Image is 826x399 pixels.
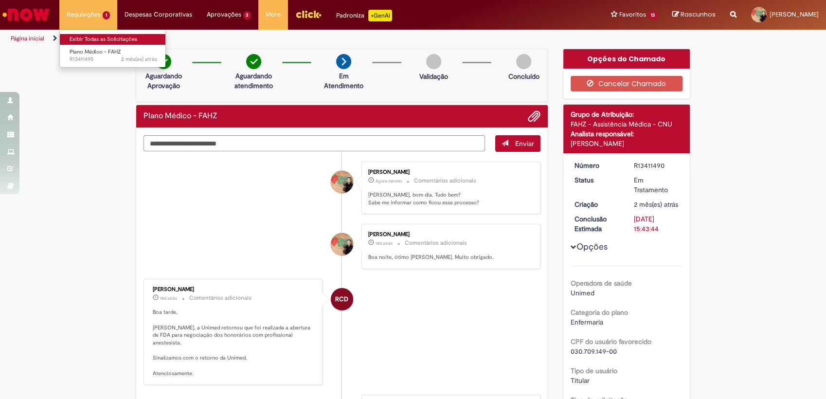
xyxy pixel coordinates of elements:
[125,10,192,19] span: Despesas Corporativas
[414,177,476,185] small: Comentários adicionais
[60,47,167,65] a: Aberto R13411490 : Plano Médico - FAHZ
[331,171,353,193] div: Daniel Carlos Monteiro Pinto
[634,175,679,195] div: Em Tratamento
[619,10,646,19] span: Favoritos
[59,29,166,68] ul: Requisições
[160,295,177,301] span: 18d atrás
[70,48,121,55] span: Plano Médico - FAHZ
[1,5,51,24] img: ServiceNow
[376,178,402,184] span: Agora mesmo
[571,289,594,297] span: Unimed
[376,240,393,246] time: 11/09/2025 22:39:11
[335,288,348,311] span: RCD
[153,287,315,292] div: [PERSON_NAME]
[571,279,632,288] b: Operadora de saúde
[320,71,367,91] p: Em Atendimento
[153,308,315,377] p: Boa tarde, [PERSON_NAME], a Unimed retornou que foi realizada a abertura de FDA para negociação d...
[571,376,590,385] span: Titular
[495,135,540,152] button: Enviar
[634,200,678,209] time: 13/08/2025 17:42:10
[508,72,539,81] p: Concluído
[571,76,683,91] button: Cancelar Chamado
[516,54,531,69] img: img-circle-grey.png
[634,199,679,209] div: 13/08/2025 17:42:10
[376,178,402,184] time: 29/09/2025 11:55:42
[60,34,167,45] a: Exibir Todas as Solicitações
[571,109,683,119] div: Grupo de Atribuição:
[681,10,716,19] span: Rascunhos
[336,10,392,21] div: Padroniza
[67,10,101,19] span: Requisições
[571,366,617,375] b: Tipo de usuário
[336,54,351,69] img: arrow-next.png
[426,54,441,69] img: img-circle-grey.png
[295,7,322,21] img: click_logo_yellow_360x200.png
[571,337,651,346] b: CPF do usuário favorecido
[528,110,540,123] button: Adicionar anexos
[103,11,110,19] span: 1
[331,233,353,255] div: Daniel Carlos Monteiro Pinto
[331,288,353,310] div: Rodrigo Camilo Dos Santos
[243,11,251,19] span: 3
[567,214,627,234] dt: Conclusão Estimada
[567,199,627,209] dt: Criação
[121,55,157,63] span: 2 mês(es) atrás
[571,119,683,129] div: FAHZ - Assistência Médica - CNU
[368,254,530,261] p: Boa noite, ótimo [PERSON_NAME]. Muito obrigado.
[571,347,617,356] span: 030.709.149-00
[515,139,534,148] span: Enviar
[266,10,281,19] span: More
[672,10,716,19] a: Rascunhos
[368,232,530,237] div: [PERSON_NAME]
[563,49,690,69] div: Opções do Chamado
[368,169,530,175] div: [PERSON_NAME]
[571,308,628,317] b: Categoria do plano
[70,55,157,63] span: R13411490
[571,318,603,326] span: Enfermaria
[246,54,261,69] img: check-circle-green.png
[634,161,679,170] div: R13411490
[567,175,627,185] dt: Status
[11,35,44,42] a: Página inicial
[207,10,241,19] span: Aprovações
[571,129,683,139] div: Analista responsável:
[7,30,543,48] ul: Trilhas de página
[160,295,177,301] time: 11/09/2025 15:42:23
[121,55,157,63] time: 13/08/2025 17:42:12
[368,10,392,21] p: +GenAi
[368,191,530,206] p: [PERSON_NAME], bom dia. Tudo bem? Sabe me informar como ficou esse processo?
[405,239,467,247] small: Comentários adicionais
[571,139,683,148] div: [PERSON_NAME]
[376,240,393,246] span: 18d atrás
[144,112,217,121] h2: Plano Médico - FAHZ Histórico de tíquete
[634,214,679,234] div: [DATE] 15:43:44
[144,135,485,152] textarea: Digite sua mensagem aqui...
[140,71,187,91] p: Aguardando Aprovação
[189,294,251,302] small: Comentários adicionais
[230,71,277,91] p: Aguardando atendimento
[648,11,658,19] span: 13
[770,10,819,18] span: [PERSON_NAME]
[634,200,678,209] span: 2 mês(es) atrás
[567,161,627,170] dt: Número
[419,72,448,81] p: Validação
